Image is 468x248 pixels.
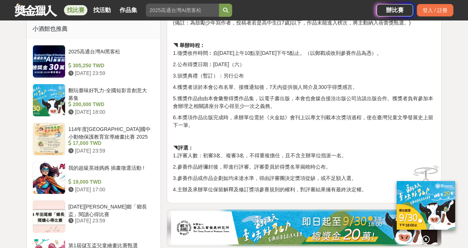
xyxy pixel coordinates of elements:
div: 305,250 TWD [68,62,152,69]
div: 2025高通台灣AI黑客松 [68,48,152,62]
a: 2025高通台灣AI黑客松 305,250 TWD [DATE] 23:59 [33,45,155,78]
a: 114年度[GEOGRAPHIC_DATA]國中小動物保護教育宣導繪畫比賽 2025 17,000 TWD [DATE] 23:59 [33,123,155,155]
p: ◥ 1.評審人數：初審3名、複審3名，不得重複擔任，且不含主辦單位指派一名。 [173,144,435,159]
div: 翻玩臺味好乳力-全國短影音創意大募集 [68,87,152,101]
a: 我的超級英雄媽媽 插畫徵選活動 ! 19,000 TWD [DATE] 17:00 [33,161,155,194]
strong: 評選︰ [178,145,193,151]
input: 2025高通台灣AI黑客松 [146,4,219,17]
p: 3.頒獎典禮（暫訂）：另行公布 [173,72,435,80]
a: 辦比賽 [377,4,413,16]
div: [DATE] 18:00 [68,108,152,116]
div: [DATE] 23:59 [68,217,152,225]
a: 找活動 [90,5,114,15]
p: 2.參賽作品經彌封後，即進行評審。評審委員於得獎名單揭曉時公布。 [173,163,435,171]
p: 4.獲獎者須於本會公布名單、接獲通知後，7天內提供個人簡介及300字得獎感言。 [173,83,435,91]
p: 6.本獎項作品出版完成時，承辦單位需於《火金姑》會刊上以專文刊載本次獎項過程，使在臺灣兒童文學發展史上留下一筆。 [173,114,435,129]
a: 翻玩臺味好乳力-全國短影音創意大募集 200,000 TWD [DATE] 18:00 [33,84,155,117]
div: 19,000 TWD [68,178,152,186]
a: 作品集 [117,5,140,15]
div: [DATE] 17:00 [68,186,152,193]
img: ff197300-f8ee-455f-a0ae-06a3645bc375.jpg [397,181,455,230]
div: [DATE] 23:59 [68,69,152,77]
p: 4.主辦及承辦單位保留解釋及修訂獎項參賽規則的權利，對評審結果擁有最終決定權。 [173,186,435,193]
p: 3.參賽作品或作品企劃如均未達水準，得由評審團決定獎項從缺，或不足額入選。 [173,174,435,182]
p: (備註：為鼓勵少年寫作者，投稿者若是高中生(17歲)以下，作品未能進入榜次，將主動納入蓓蕾獎甄選。) [173,19,435,27]
div: 200,000 TWD [68,101,152,108]
div: 17,000 TWD [68,139,152,147]
div: 登入 / 註冊 [417,4,453,16]
strong: ◥ 舉辦時程︰ [173,42,205,48]
p: 2.公布得獎日期︰[DATE]（六） [173,61,435,68]
a: [DATE][PERSON_NAME]鄉「鄉長盃」閱讀心得比賽 [DATE] 23:59 [33,200,155,233]
div: 我的超級英雄媽媽 插畫徵選活動 ! [68,164,152,178]
p: 5.獲獎作品由由本會彙整得獎作品集，以電子書出版，本會也會媒合接洽出版公司洽談出版合作。獲獎者負有參加本會辦理之相關講座分享心得至少一次之義務。 [173,95,435,110]
img: 307666ae-e2b5-4529-babb-bb0b8697cad8.jpg [171,211,437,244]
div: 114年度[GEOGRAPHIC_DATA]國中小動物保護教育宣導繪畫比賽 2025 [68,125,152,139]
p: 1.徵獎收件時間︰自[DATE]上午10點至[DATE]下午5點止。（以郵戳或收到參賽作品為憑）。 [173,42,435,57]
a: 找比賽 [64,5,87,15]
div: [DATE][PERSON_NAME]鄉「鄉長盃」閱讀心得比賽 [68,203,152,217]
div: 小酒館也推薦 [27,19,161,39]
div: [DATE] 23:59 [68,147,152,155]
